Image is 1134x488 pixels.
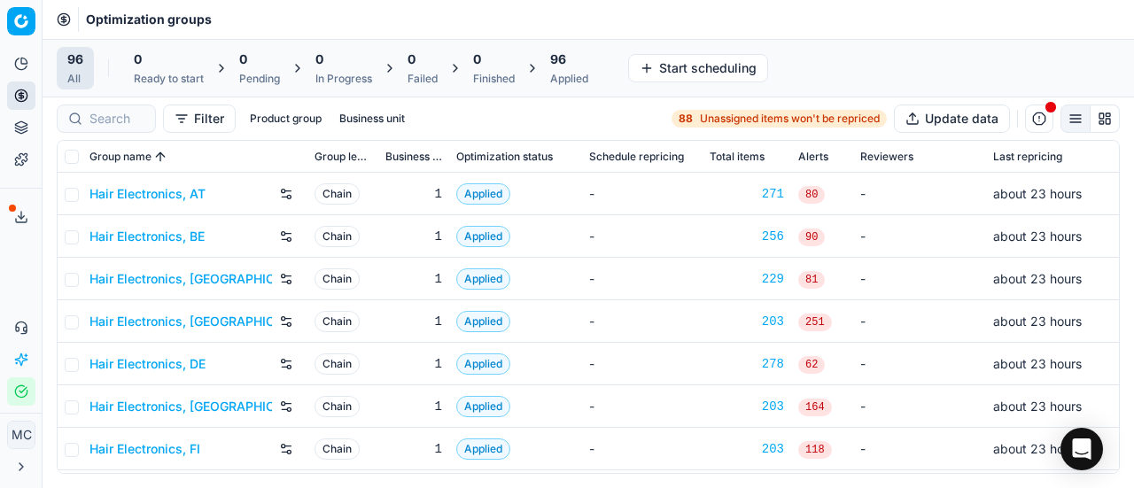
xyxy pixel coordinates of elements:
[385,228,442,245] div: 1
[853,258,986,300] td: -
[315,150,371,164] span: Group level
[710,313,784,330] a: 203
[798,441,832,459] span: 118
[315,268,360,290] span: Chain
[860,150,913,164] span: Reviewers
[456,438,510,460] span: Applied
[134,72,204,86] div: Ready to start
[408,72,438,86] div: Failed
[473,50,481,68] span: 0
[993,186,1082,201] span: about 23 hours
[853,385,986,428] td: -
[385,313,442,330] div: 1
[993,271,1082,286] span: about 23 hours
[582,385,703,428] td: -
[853,215,986,258] td: -
[993,441,1082,456] span: about 23 hours
[798,314,832,331] span: 251
[89,440,200,458] a: Hair Electronics, FI
[151,148,169,166] button: Sorted by Group name ascending
[315,226,360,247] span: Chain
[243,108,329,129] button: Product group
[315,438,360,460] span: Chain
[582,300,703,343] td: -
[89,185,206,203] a: Hair Electronics, AT
[550,50,566,68] span: 96
[710,398,784,415] a: 203
[385,185,442,203] div: 1
[315,72,372,86] div: In Progress
[456,353,510,375] span: Applied
[456,150,553,164] span: Optimization status
[315,183,360,205] span: Chain
[798,150,828,164] span: Alerts
[163,105,236,133] button: Filter
[798,399,832,416] span: 164
[315,353,360,375] span: Chain
[456,396,510,417] span: Applied
[993,150,1062,164] span: Last repricing
[456,268,510,290] span: Applied
[853,173,986,215] td: -
[700,112,880,126] span: Unassigned items won't be repriced
[798,229,825,246] span: 90
[89,355,206,373] a: Hair Electronics, DE
[798,186,825,204] span: 80
[239,50,247,68] span: 0
[67,50,83,68] span: 96
[315,311,360,332] span: Chain
[582,258,703,300] td: -
[315,396,360,417] span: Chain
[89,313,272,330] a: Hair Electronics, [GEOGRAPHIC_DATA]
[582,173,703,215] td: -
[993,399,1082,414] span: about 23 hours
[332,108,412,129] button: Business unit
[993,314,1082,329] span: about 23 hours
[89,150,151,164] span: Group name
[315,50,323,68] span: 0
[239,72,280,86] div: Pending
[456,183,510,205] span: Applied
[853,300,986,343] td: -
[853,428,986,470] td: -
[710,355,784,373] a: 278
[89,398,272,415] a: Hair Electronics, [GEOGRAPHIC_DATA]
[8,422,35,448] span: MC
[385,150,442,164] span: Business unit
[385,355,442,373] div: 1
[853,343,986,385] td: -
[134,50,142,68] span: 0
[1060,428,1103,470] div: Open Intercom Messenger
[67,72,83,86] div: All
[628,54,768,82] button: Start scheduling
[550,72,588,86] div: Applied
[86,11,212,28] span: Optimization groups
[89,110,144,128] input: Search
[7,421,35,449] button: MC
[385,440,442,458] div: 1
[89,270,272,288] a: Hair Electronics, [GEOGRAPHIC_DATA]
[456,311,510,332] span: Applied
[89,228,205,245] a: Hair Electronics, BE
[582,343,703,385] td: -
[993,356,1082,371] span: about 23 hours
[456,226,510,247] span: Applied
[582,428,703,470] td: -
[582,215,703,258] td: -
[408,50,416,68] span: 0
[894,105,1010,133] button: Update data
[589,150,684,164] span: Schedule repricing
[710,440,784,458] a: 203
[993,229,1082,244] span: about 23 hours
[798,271,825,289] span: 81
[710,270,784,288] a: 229
[385,398,442,415] div: 1
[710,185,784,203] a: 271
[679,112,693,126] strong: 88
